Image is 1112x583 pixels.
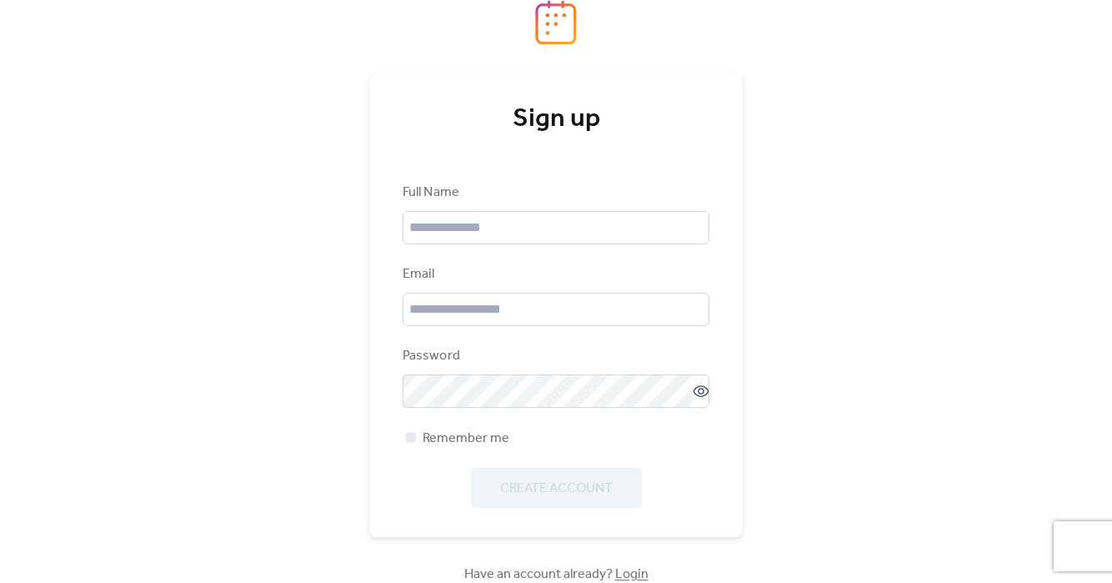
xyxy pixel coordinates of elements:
div: Password [403,346,706,366]
span: Remember me [423,429,509,449]
div: Full Name [403,183,706,203]
div: Sign up [403,103,709,136]
div: Email [403,264,706,284]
